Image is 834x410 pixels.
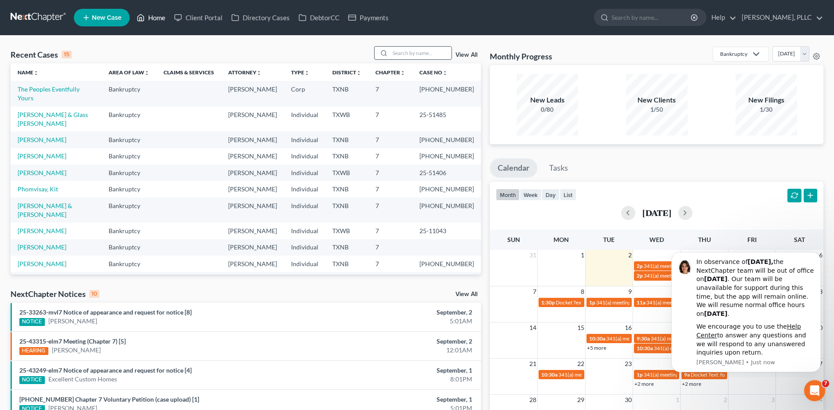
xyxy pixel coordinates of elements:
[675,395,680,405] span: 1
[294,10,344,26] a: DebtorCC
[507,236,520,243] span: Sun
[18,227,66,234] a: [PERSON_NAME]
[284,198,325,223] td: Individual
[556,299,674,306] span: Docket Text: for [PERSON_NAME] v. Good Leap LLC
[560,189,576,201] button: list
[18,85,80,102] a: The Peoples Eventfully Yours
[624,359,633,369] span: 23
[102,198,157,223] td: Bankruptcy
[19,337,126,345] a: 25-43315-elm7 Meeting (Chapter 7) [5]
[682,381,701,387] a: +2 more
[589,299,595,306] span: 1p
[102,181,157,197] td: Bankruptcy
[528,250,537,260] span: 31
[723,395,728,405] span: 2
[327,346,472,355] div: 12:01AM
[368,223,412,239] td: 7
[496,189,520,201] button: month
[284,148,325,165] td: Individual
[18,185,58,193] a: Phomvisay, Kit
[736,105,797,114] div: 1/30
[736,95,797,105] div: New Filings
[368,81,412,106] td: 7
[18,243,66,251] a: [PERSON_NAME]
[637,263,643,269] span: 2p
[221,223,284,239] td: [PERSON_NAME]
[221,81,284,106] td: [PERSON_NAME]
[412,106,481,132] td: 25-51485
[368,239,412,256] td: 7
[221,132,284,148] td: [PERSON_NAME]
[102,81,157,106] td: Bankruptcy
[18,111,88,127] a: [PERSON_NAME] & Glass [PERSON_NAME]
[102,148,157,165] td: Bankruptcy
[221,181,284,197] td: [PERSON_NAME]
[490,51,552,62] h3: Monthly Progress
[627,286,633,297] span: 9
[368,148,412,165] td: 7
[92,15,121,21] span: New Case
[442,70,448,76] i: unfold_more
[325,256,368,272] td: TXNB
[822,380,829,387] span: 7
[18,136,66,143] a: [PERSON_NAME]
[412,198,481,223] td: [PHONE_NUMBER]
[626,95,688,105] div: New Clients
[541,158,576,178] a: Tasks
[368,256,412,272] td: 7
[18,169,66,176] a: [PERSON_NAME]
[102,256,157,272] td: Bankruptcy
[18,69,39,76] a: Nameunfold_more
[19,395,199,403] a: [PHONE_NUMBER] Chapter 7 Voluntary Petition (case upload) [1]
[707,10,736,26] a: Help
[327,337,472,346] div: September, 2
[284,223,325,239] td: Individual
[18,152,66,160] a: [PERSON_NAME]
[344,10,393,26] a: Payments
[52,346,101,355] a: [PERSON_NAME]
[368,106,412,132] td: 7
[580,286,585,297] span: 8
[412,256,481,272] td: [PHONE_NUMBER]
[804,380,825,401] iframe: Intercom live chat
[368,272,412,306] td: 7
[144,70,149,76] i: unfold_more
[102,223,157,239] td: Bankruptcy
[62,51,72,59] div: 15
[284,81,325,106] td: Corp
[412,132,481,148] td: [PHONE_NUMBER]
[109,69,149,76] a: Area of Lawunfold_more
[644,371,686,378] span: 341(a) meeting for
[747,236,757,243] span: Fri
[532,286,537,297] span: 7
[637,371,643,378] span: 1p
[770,395,776,405] span: 3
[412,223,481,239] td: 25-11043
[48,317,97,326] a: [PERSON_NAME]
[221,272,284,306] td: [PERSON_NAME]
[654,345,739,351] span: 341(a) meeting for [PERSON_NAME]
[325,223,368,239] td: TXWB
[375,69,405,76] a: Chapterunfold_more
[637,299,645,306] span: 11a
[284,106,325,132] td: Individual
[256,70,262,76] i: unfold_more
[541,299,555,306] span: 1:30p
[170,10,227,26] a: Client Portal
[221,239,284,256] td: [PERSON_NAME]
[606,335,691,342] span: 341(a) meeting for [PERSON_NAME]
[221,198,284,223] td: [PERSON_NAME]
[11,289,99,299] div: NextChapter Notices
[558,371,690,378] span: 341(a) meeting for [PERSON_NAME] & [PERSON_NAME]
[412,181,481,197] td: [PHONE_NUMBER]
[517,105,578,114] div: 0/80
[624,395,633,405] span: 30
[19,308,192,316] a: 25-33263-mvl7 Notice of appearance and request for notice [8]
[455,291,477,297] a: View All
[327,366,472,375] div: September, 1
